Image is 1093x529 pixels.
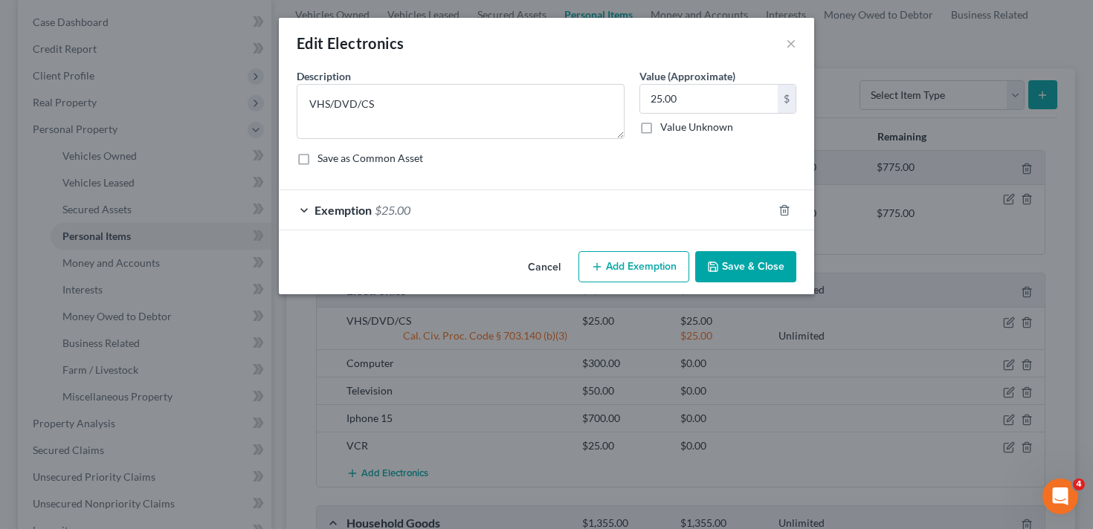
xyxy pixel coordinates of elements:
[297,70,351,82] span: Description
[578,251,689,282] button: Add Exemption
[778,85,796,113] div: $
[297,33,404,53] div: Edit Electronics
[695,251,796,282] button: Save & Close
[375,203,410,217] span: $25.00
[639,68,735,84] label: Value (Approximate)
[1073,478,1085,490] span: 4
[786,34,796,52] button: ×
[660,120,733,134] label: Value Unknown
[315,203,372,217] span: Exemption
[640,85,778,113] input: 0.00
[516,253,573,282] button: Cancel
[1042,478,1078,514] iframe: Intercom live chat
[317,151,423,166] label: Save as Common Asset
